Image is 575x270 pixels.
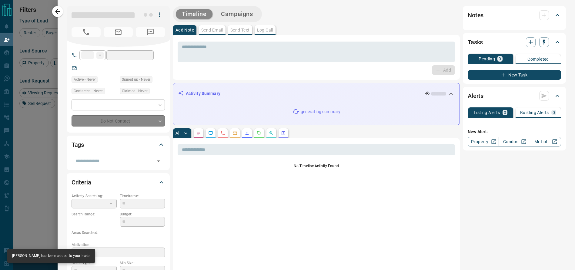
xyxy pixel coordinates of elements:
p: Timeframe: [120,193,165,199]
h2: Tasks [468,37,483,47]
p: New Alert: [468,129,561,135]
p: 0 [553,110,555,115]
button: Campaigns [215,9,259,19]
p: No Timeline Activity Found [178,163,455,169]
button: New Task [468,70,561,80]
a: -- [81,66,84,70]
svg: Notes [196,131,201,136]
p: Search Range: [72,211,117,217]
div: Notes [468,8,561,22]
span: No Email [104,27,133,37]
div: Tags [72,137,165,152]
div: Activity Summary [178,88,455,99]
h2: Notes [468,10,483,20]
h2: Criteria [72,177,91,187]
p: Add Note [176,28,194,32]
span: Signed up - Never [122,76,150,83]
div: [PERSON_NAME] has been added to your leads [12,251,90,261]
p: Actively Searching: [72,193,117,199]
p: Areas Searched: [72,230,165,235]
h2: Tags [72,140,84,150]
svg: Listing Alerts [245,131,249,136]
svg: Requests [257,131,262,136]
a: Property [468,137,499,147]
h2: Alerts [468,91,483,101]
svg: Calls [220,131,225,136]
p: Motivation: [72,242,165,248]
div: Alerts [468,89,561,103]
p: Building Alerts [520,110,549,115]
p: Activity Summary [186,90,220,97]
p: 0 [499,57,501,61]
p: Completed [527,57,549,61]
svg: Emails [232,131,237,136]
div: Do Not Contact [72,115,165,127]
span: No Number [72,27,101,37]
p: Min Size: [120,260,165,266]
p: Listing Alerts [474,110,500,115]
p: -- - -- [72,217,117,227]
span: No Number [136,27,165,37]
svg: Agent Actions [281,131,286,136]
button: Timeline [176,9,213,19]
svg: Lead Browsing Activity [208,131,213,136]
span: Contacted - Never [74,88,103,94]
p: All [176,131,180,135]
p: Budget: [120,211,165,217]
span: Claimed - Never [122,88,148,94]
p: generating summary [301,109,340,115]
a: Mr.Loft [530,137,561,147]
p: Pending [479,57,495,61]
p: Home Type: [72,260,117,266]
div: Tasks [468,35,561,49]
svg: Opportunities [269,131,274,136]
span: Active - Never [74,76,96,83]
div: Criteria [72,175,165,190]
button: Open [154,157,163,165]
a: Condos [499,137,530,147]
p: 0 [504,110,506,115]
